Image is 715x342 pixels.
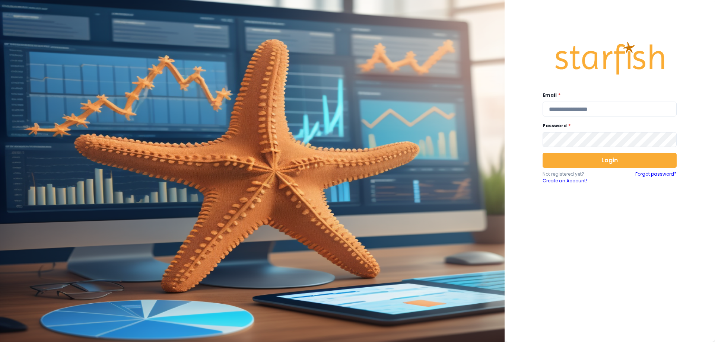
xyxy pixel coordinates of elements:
[543,153,677,168] button: Login
[543,178,610,184] a: Create an Account!
[635,171,677,184] a: Forgot password?
[543,171,610,178] p: Not registered yet?
[543,122,672,129] label: Password
[554,35,665,82] img: Logo.42cb71d561138c82c4ab.png
[543,92,672,99] label: Email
